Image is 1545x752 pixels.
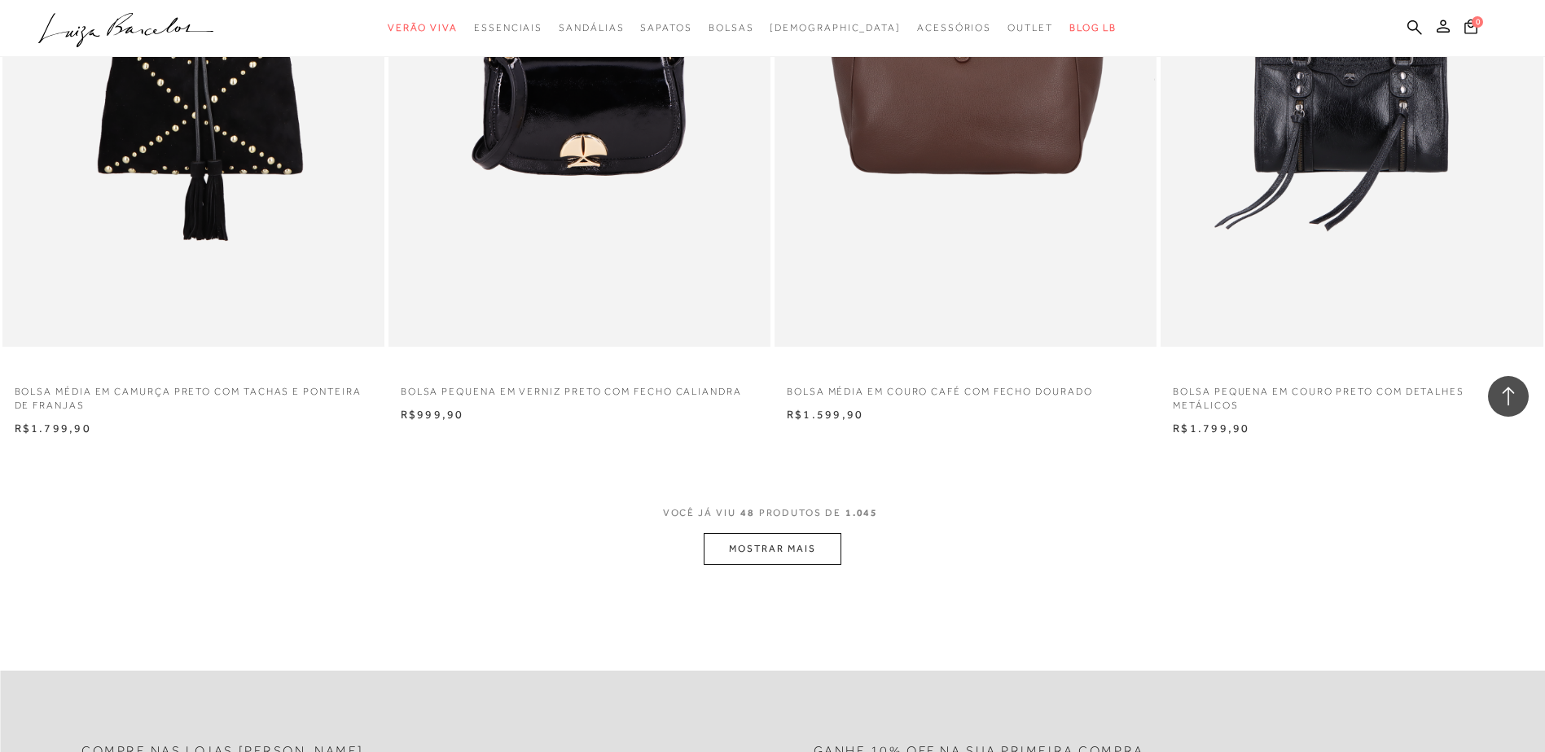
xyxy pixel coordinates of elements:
span: 0 [1472,16,1483,28]
span: 48 [740,507,755,518]
span: Sapatos [640,22,691,33]
span: R$1.799,90 [1173,422,1249,435]
span: Sandálias [559,22,624,33]
a: categoryNavScreenReaderText [1007,13,1053,43]
span: 1.045 [845,507,879,518]
a: noSubCategoriesText [770,13,901,43]
span: VOCÊ JÁ VIU PRODUTOS DE [663,507,883,518]
a: categoryNavScreenReaderText [474,13,542,43]
a: BOLSA MÉDIA EM CAMURÇA PRETO COM TACHAS E PONTEIRA DE FRANJAS [2,375,384,413]
span: R$999,90 [401,408,464,421]
span: Verão Viva [388,22,458,33]
button: 0 [1459,18,1482,40]
span: BLOG LB [1069,22,1117,33]
a: categoryNavScreenReaderText [388,13,458,43]
a: BOLSA PEQUENA EM VERNIZ PRETO COM FECHO CALIANDRA [388,375,770,399]
button: MOSTRAR MAIS [704,533,841,565]
a: categoryNavScreenReaderText [640,13,691,43]
span: R$1.599,90 [787,408,863,421]
span: [DEMOGRAPHIC_DATA] [770,22,901,33]
span: Essenciais [474,22,542,33]
a: categoryNavScreenReaderText [917,13,991,43]
a: BLOG LB [1069,13,1117,43]
a: categoryNavScreenReaderText [709,13,754,43]
a: categoryNavScreenReaderText [559,13,624,43]
a: BOLSA PEQUENA EM COURO PRETO COM DETALHES METÁLICOS [1161,375,1543,413]
span: Acessórios [917,22,991,33]
span: R$1.799,90 [15,422,91,435]
span: Bolsas [709,22,754,33]
span: Outlet [1007,22,1053,33]
a: BOLSA MÉDIA EM COURO CAFÉ COM FECHO DOURADO [775,375,1157,399]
